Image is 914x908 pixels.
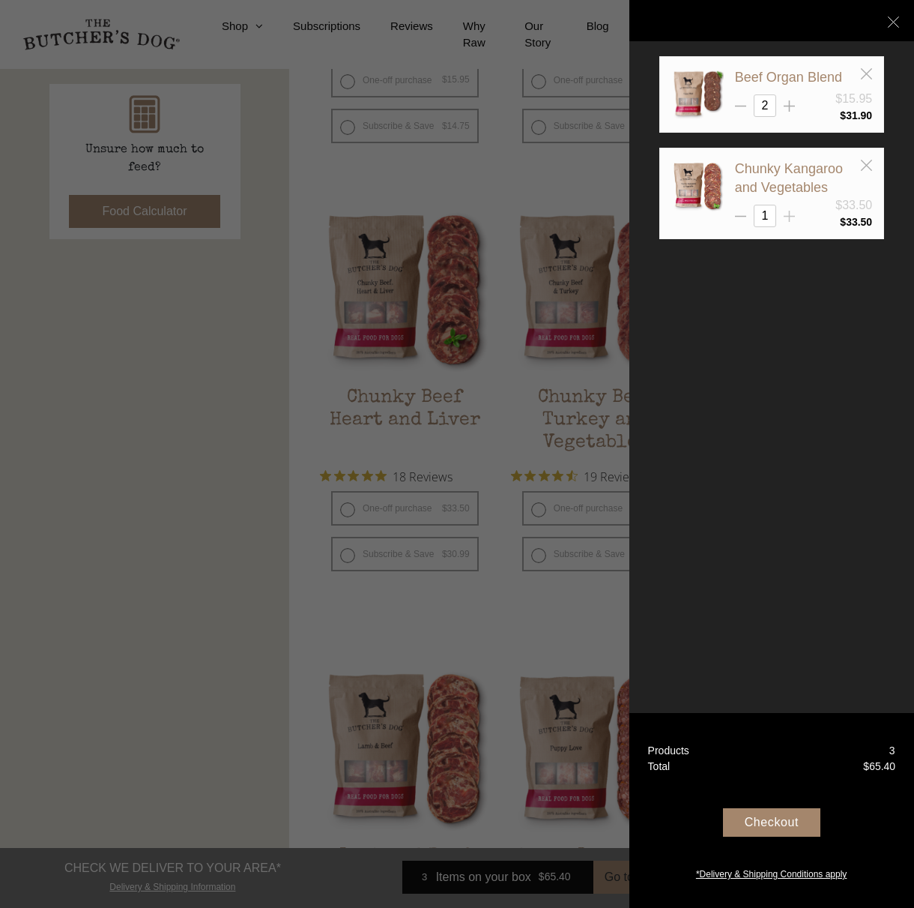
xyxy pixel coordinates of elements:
bdi: 33.50 [840,216,872,228]
span: $ [840,109,846,121]
bdi: 65.40 [863,760,895,772]
img: Beef Organ Blend [671,68,724,121]
a: Beef Organ Blend [735,70,842,85]
div: Products [648,743,689,759]
div: 3 [889,743,895,759]
div: $33.50 [835,196,872,214]
div: Total [648,759,671,775]
a: Chunky Kangaroo and Vegetables [735,161,843,195]
span: $ [840,216,846,228]
a: *Delivery & Shipping Conditions apply [629,864,914,881]
div: $15.95 [835,90,872,108]
span: $ [863,760,869,772]
div: Checkout [723,808,820,837]
img: Chunky Kangaroo and Vegetables [671,160,724,212]
bdi: 31.90 [840,109,872,121]
a: Products 3 Total $65.40 Checkout [629,713,914,908]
